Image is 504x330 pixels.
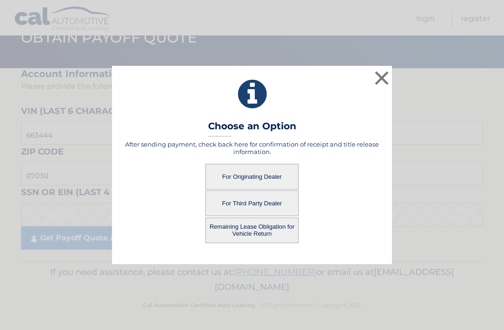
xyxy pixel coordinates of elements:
[124,140,380,155] h5: After sending payment, check back here for confirmation of receipt and title release information.
[205,218,299,243] button: Remaining Lease Obligation for Vehicle Return
[372,69,391,87] button: ×
[205,164,299,190] button: For Originating Dealer
[208,120,296,137] h3: Choose an Option
[205,190,299,216] button: For Third Party Dealer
